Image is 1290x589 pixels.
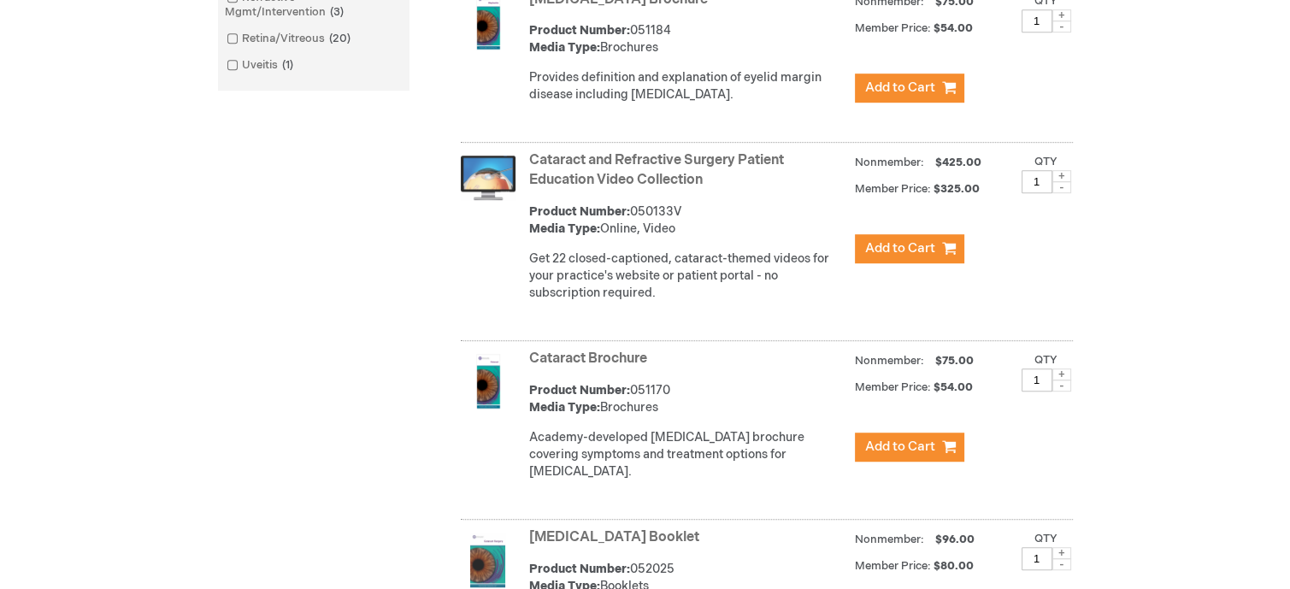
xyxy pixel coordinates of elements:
[461,354,515,409] img: Cataract Brochure
[855,152,924,174] strong: Nonmember:
[1034,155,1057,168] label: Qty
[529,383,630,398] strong: Product Number:
[326,5,348,19] span: 3
[529,40,600,55] strong: Media Type:
[470,533,505,587] img: Cataract Surgery Booklet
[933,156,984,169] span: $425.00
[933,533,977,546] span: $96.00
[325,32,355,45] span: 20
[529,22,846,56] div: 051184 Brochures
[865,439,935,455] span: Add to Cart
[1034,353,1057,367] label: Qty
[855,380,931,394] strong: Member Price:
[278,58,297,72] span: 1
[934,182,982,196] span: $325.00
[855,182,931,196] strong: Member Price:
[529,382,846,416] div: 051170 Brochures
[222,31,357,47] a: Retina/Vitreous20
[934,559,976,573] span: $80.00
[855,433,964,462] button: Add to Cart
[529,429,846,480] p: Academy-developed [MEDICAL_DATA] brochure covering symptoms and treatment options for [MEDICAL_DA...
[855,234,964,263] button: Add to Cart
[855,21,931,35] strong: Member Price:
[934,380,975,394] span: $54.00
[529,400,600,415] strong: Media Type:
[529,23,630,38] strong: Product Number:
[934,21,975,35] span: $54.00
[1022,9,1052,32] input: Qty
[461,156,515,200] img: Cataract and Refractive Surgery Patient Education Video Collection
[529,350,647,367] a: Cataract Brochure
[529,221,600,236] strong: Media Type:
[1022,547,1052,570] input: Qty
[222,57,300,74] a: Uveitis1
[865,240,935,256] span: Add to Cart
[529,203,846,238] div: 050133V Online, Video
[1034,532,1057,545] label: Qty
[529,529,699,545] a: [MEDICAL_DATA] Booklet
[529,152,784,188] a: Cataract and Refractive Surgery Patient Education Video Collection
[529,69,846,103] div: Provides definition and explanation of eyelid margin disease including [MEDICAL_DATA].
[865,80,935,96] span: Add to Cart
[529,204,630,219] strong: Product Number:
[1022,368,1052,392] input: Qty
[933,354,976,368] span: $75.00
[855,559,931,573] strong: Member Price:
[529,250,846,302] p: Get 22 closed-captioned, cataract-themed videos for your practice's website or patient portal - n...
[855,529,924,551] strong: Nonmember:
[855,74,964,103] button: Add to Cart
[855,350,924,372] strong: Nonmember:
[529,562,630,576] strong: Product Number:
[1022,170,1052,193] input: Qty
